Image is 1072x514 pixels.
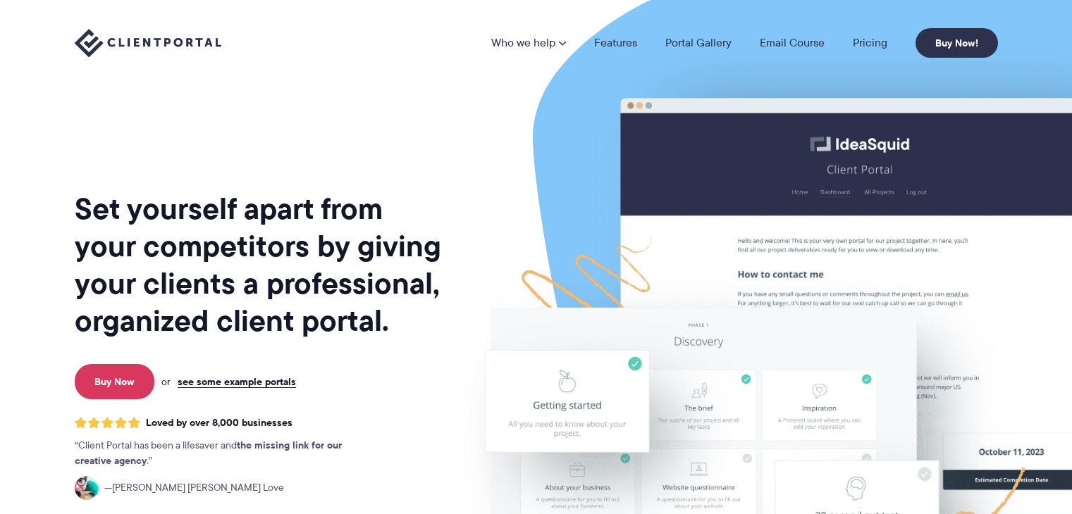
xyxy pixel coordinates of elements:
strong: the missing link for our creative agency [75,437,342,468]
h1: Set yourself apart from your competitors by giving your clients a professional, organized client ... [75,190,444,339]
span: Loved by over 8,000 businesses [146,417,292,429]
a: Buy Now! [916,28,998,58]
p: Client Portal has been a lifesaver and . [75,438,371,469]
a: Email Course [760,37,825,49]
a: Pricing [853,37,887,49]
a: Features [594,37,637,49]
a: see some example portals [178,375,296,388]
a: Buy Now [75,364,154,399]
a: Who we help [491,37,566,49]
a: Portal Gallery [665,37,732,49]
span: [PERSON_NAME] [PERSON_NAME] Love [104,480,284,496]
span: or [161,375,171,388]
